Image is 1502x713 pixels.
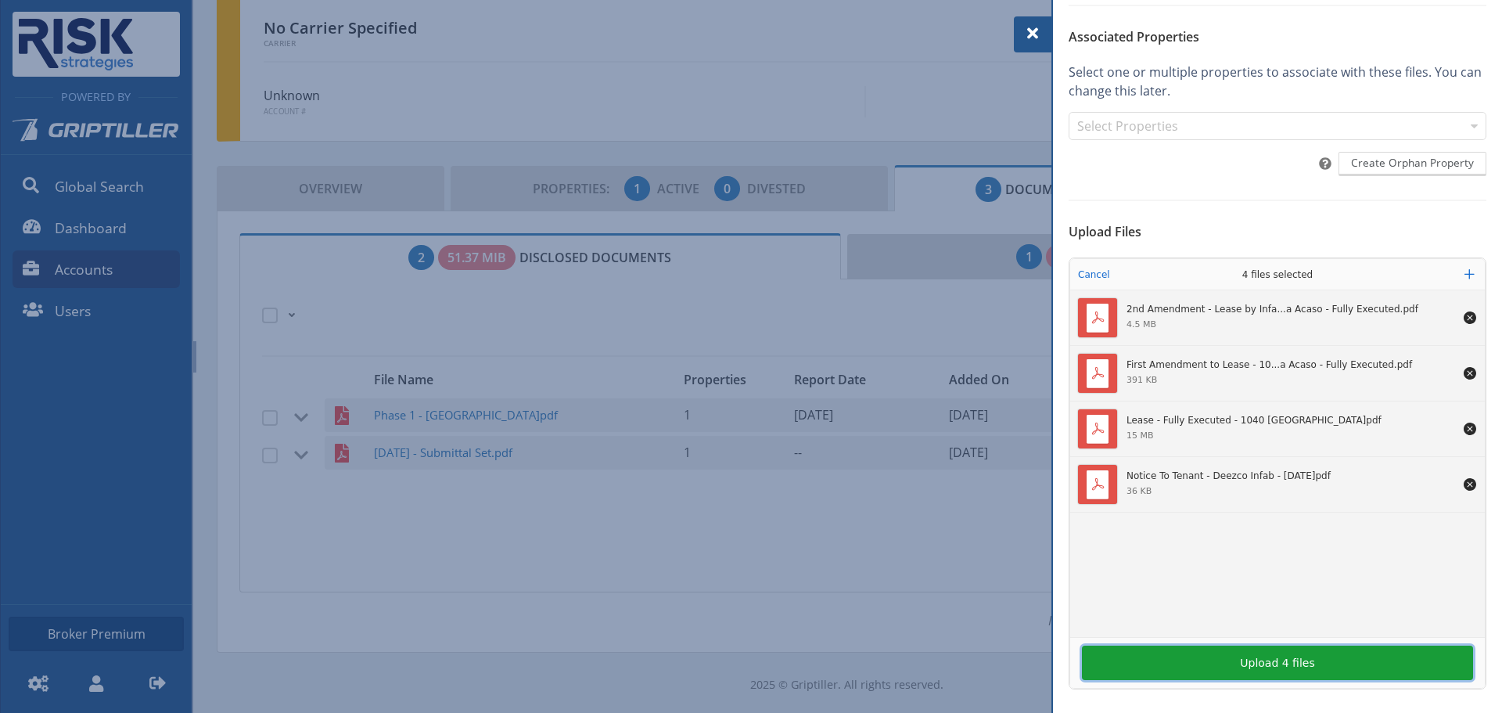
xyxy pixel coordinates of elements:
button: Remove file [1461,365,1479,382]
button: Cancel [1073,265,1115,285]
button: Remove file [1461,420,1479,438]
h6: Upload Files [1069,225,1486,239]
button: Remove file [1461,309,1479,326]
div: 2nd Amendment - Lease by Infab @ 1040 Avenida Acaso - Fully Executed.pdf [1126,304,1418,316]
div: Notice To Tenant - Deezco Infab - 2021.03.10.pdf [1126,470,1331,483]
div: 36 KB [1126,487,1152,495]
div: 391 KB [1126,376,1157,384]
div: Uppy Dashboard [1069,258,1486,689]
div: 15 MB [1126,431,1154,440]
div: 4 files selected [1211,259,1344,290]
p: Select one or multiple properties to associate with these files. You can change this later. [1069,63,1486,100]
button: Add more files [1458,263,1481,286]
button: Remove file [1461,476,1479,493]
button: Create Orphan Property [1339,152,1486,176]
span: Create Orphan Property [1351,155,1474,171]
button: Upload 4 files [1082,646,1473,680]
div: Lease - Fully Executed - 1040 Avenida Acaso.pdf [1126,415,1382,427]
h6: Associated Properties [1069,30,1486,44]
div: First Amendment to Lease - 1040 Avenida Acaso - Fully Executed.pdf [1126,359,1412,372]
div: 4.5 MB [1126,320,1156,329]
